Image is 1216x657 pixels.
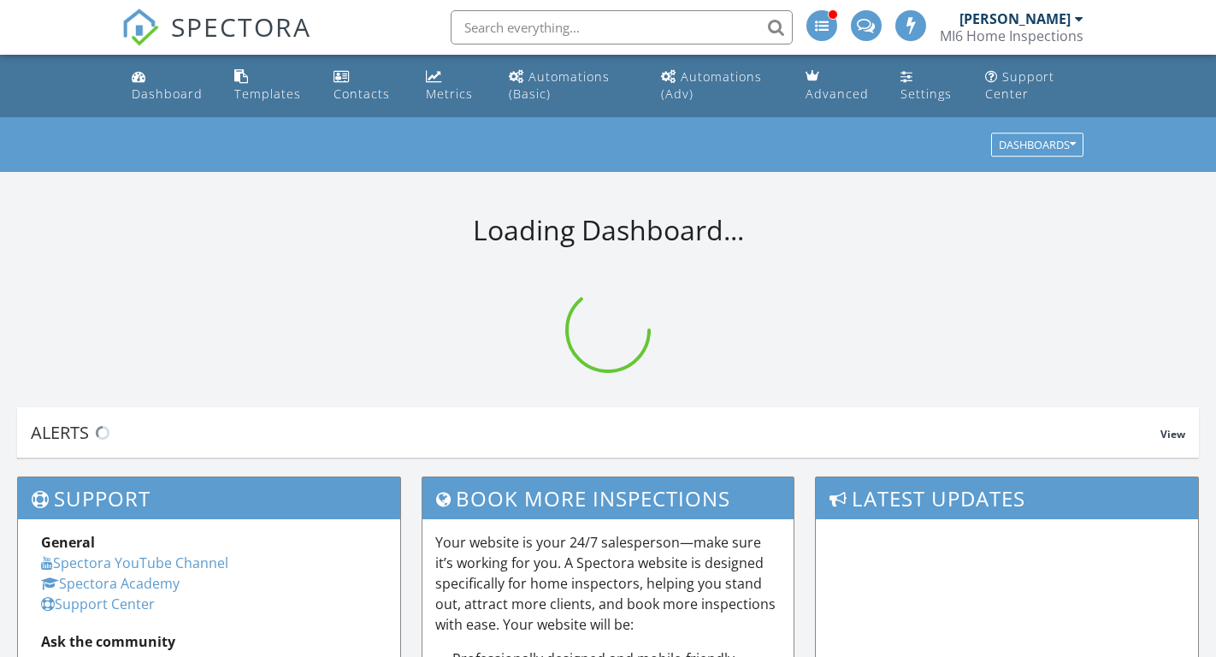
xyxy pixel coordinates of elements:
strong: General [41,533,95,552]
a: Advanced [799,62,881,110]
div: Automations (Adv) [661,68,762,102]
a: Templates [227,62,313,110]
p: Your website is your 24/7 salesperson—make sure it’s working for you. A Spectora website is desig... [435,532,782,635]
a: Dashboard [125,62,214,110]
a: Support Center [41,595,155,613]
div: Settings [900,86,952,102]
div: [PERSON_NAME] [959,10,1071,27]
div: Templates [234,86,301,102]
div: Support Center [985,68,1054,102]
h3: Support [18,477,400,519]
h3: Latest Updates [816,477,1198,519]
div: Metrics [426,86,473,102]
a: Contacts [327,62,404,110]
button: Dashboards [991,133,1083,157]
div: Dashboard [132,86,203,102]
a: Spectora YouTube Channel [41,553,228,572]
a: Settings [894,62,965,110]
div: MI6 Home Inspections [940,27,1083,44]
div: Automations (Basic) [509,68,610,102]
div: Ask the community [41,631,377,652]
input: Search everything... [451,10,793,44]
a: Automations (Basic) [502,62,640,110]
a: Metrics [419,62,489,110]
a: SPECTORA [121,23,311,59]
img: The Best Home Inspection Software - Spectora [121,9,159,46]
div: Advanced [806,86,869,102]
div: Contacts [334,86,390,102]
span: SPECTORA [171,9,311,44]
div: Alerts [31,421,1160,444]
div: Dashboards [999,139,1076,151]
span: View [1160,427,1185,441]
a: Automations (Advanced) [654,62,784,110]
a: Spectora Academy [41,574,180,593]
a: Support Center [978,62,1091,110]
h3: Book More Inspections [422,477,794,519]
